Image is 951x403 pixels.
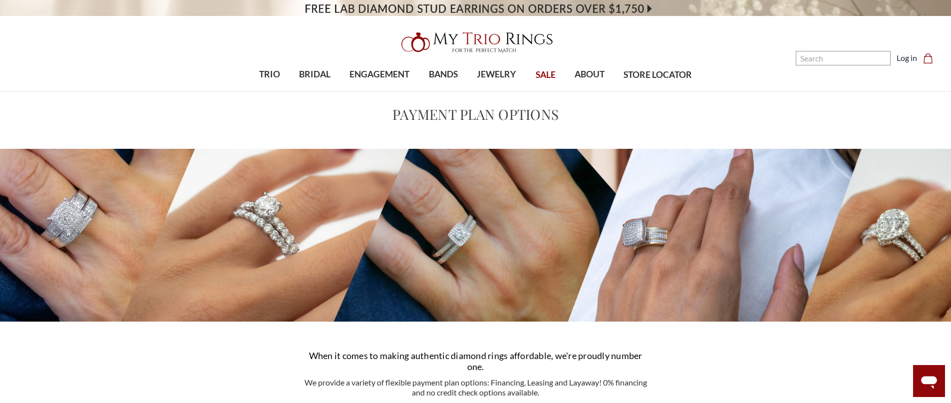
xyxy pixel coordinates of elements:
button: submenu toggle [492,91,502,92]
button: submenu toggle [310,91,320,92]
a: STORE LOCATOR [614,59,701,91]
span: When it comes to making authentic diamond rings affordable, we're proudly number one. [309,350,642,372]
a: Cart with 0 items [923,52,939,64]
a: Log in [897,52,917,64]
span: ABOUT [575,68,605,81]
span: JEWELRY [477,68,516,81]
span: BANDS [429,68,458,81]
svg: cart.cart_preview [923,53,933,63]
span: ENGAGEMENT [349,68,409,81]
button: submenu toggle [585,91,595,92]
a: BANDS [419,58,467,91]
button: submenu toggle [374,91,384,92]
img: My Trio Rings [396,26,556,58]
h1: Payment Plan Options [122,104,829,125]
a: BRIDAL [290,58,340,91]
a: ENGAGEMENT [340,58,419,91]
a: SALE [526,59,565,91]
button: submenu toggle [438,91,448,92]
span: TRIO [259,68,280,81]
a: TRIO [250,58,290,91]
button: submenu toggle [265,91,275,92]
input: Search [796,51,891,65]
a: ABOUT [565,58,614,91]
a: My Trio Rings [276,26,675,58]
span: SALE [536,68,556,81]
a: JEWELRY [467,58,526,91]
span: BRIDAL [299,68,330,81]
span: STORE LOCATOR [624,68,692,81]
p: We provide a variety of flexible payment plan options: Financing, Leasing and Layaway! 0% financi... [301,378,650,398]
